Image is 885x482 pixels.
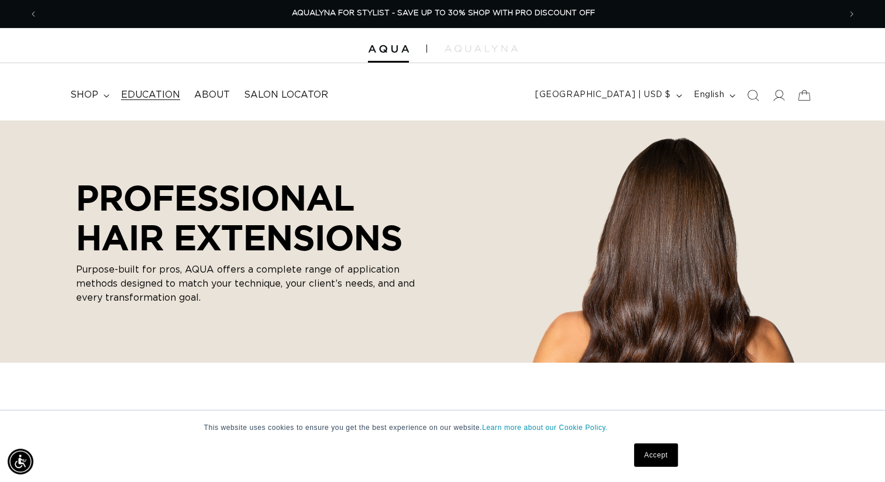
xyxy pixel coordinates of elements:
p: PROFESSIONAL HAIR EXTENSIONS [76,177,415,257]
img: Aqua Hair Extensions [368,45,409,53]
a: Accept [634,443,677,467]
a: Education [114,82,187,108]
span: Education [121,89,180,101]
button: Previous announcement [20,3,46,25]
summary: Search [740,82,766,108]
a: Learn more about our Cookie Policy. [482,424,608,432]
p: Purpose-built for pros, AQUA offers a complete range of application methods designed to match you... [76,263,415,305]
a: Salon Locator [237,82,335,108]
button: Next announcement [839,3,865,25]
button: English [687,84,740,106]
button: [GEOGRAPHIC_DATA] | USD $ [528,84,687,106]
div: Accessibility Menu [8,449,33,474]
span: Salon Locator [244,89,328,101]
span: English [694,89,724,101]
img: aqualyna.com [445,45,518,52]
span: [GEOGRAPHIC_DATA] | USD $ [535,89,671,101]
a: About [187,82,237,108]
span: AQUALYNA FOR STYLIST - SAVE UP TO 30% SHOP WITH PRO DISCOUNT OFF [292,9,595,17]
span: About [194,89,230,101]
p: This website uses cookies to ensure you get the best experience on our website. [204,422,681,433]
summary: shop [63,82,114,108]
span: shop [70,89,98,101]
